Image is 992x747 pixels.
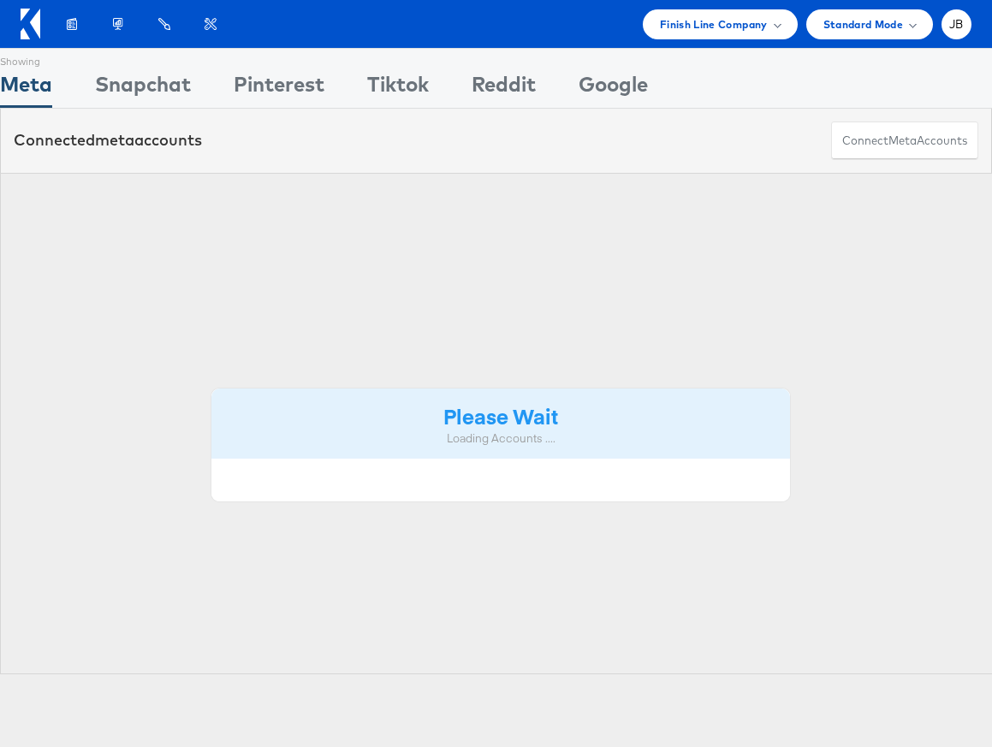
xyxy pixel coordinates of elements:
[831,122,978,160] button: ConnectmetaAccounts
[888,133,917,149] span: meta
[660,15,768,33] span: Finish Line Company
[823,15,903,33] span: Standard Mode
[95,69,191,108] div: Snapchat
[472,69,536,108] div: Reddit
[949,19,964,30] span: JB
[579,69,648,108] div: Google
[14,129,202,151] div: Connected accounts
[234,69,324,108] div: Pinterest
[367,69,429,108] div: Tiktok
[95,130,134,150] span: meta
[443,401,558,430] strong: Please Wait
[224,430,777,447] div: Loading Accounts ....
